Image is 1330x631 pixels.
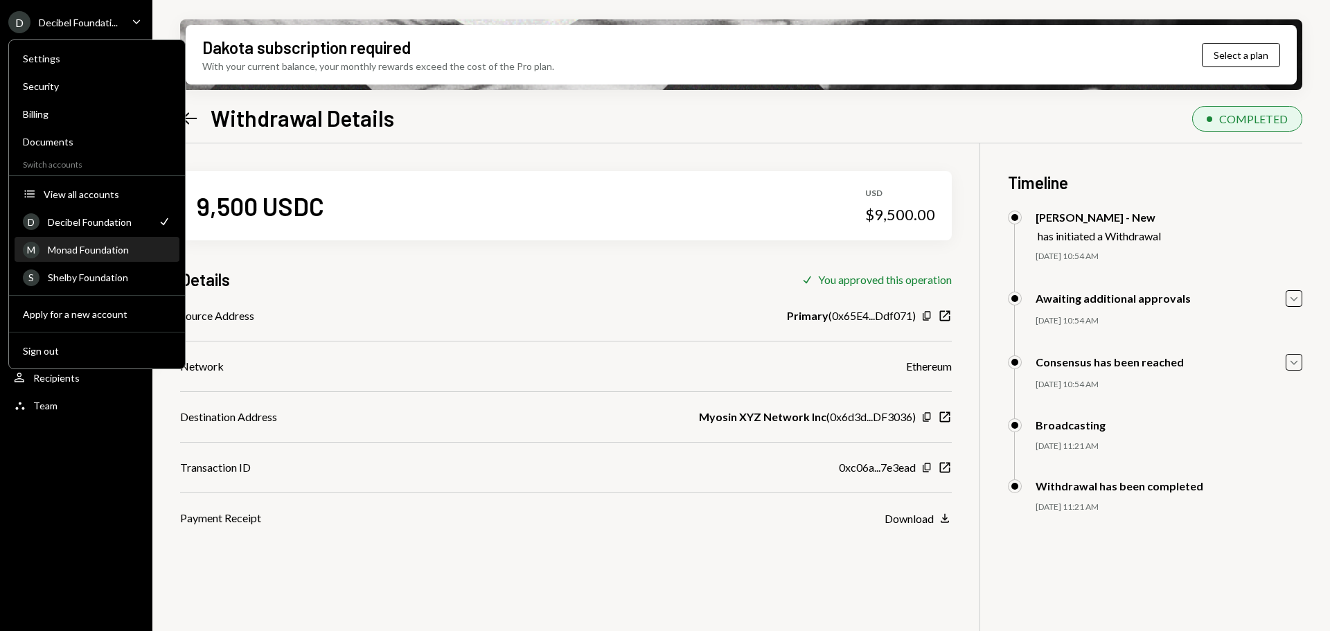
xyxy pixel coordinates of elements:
[23,136,171,148] div: Documents
[197,190,324,222] div: 9,500 USDC
[15,339,179,364] button: Sign out
[23,308,171,320] div: Apply for a new account
[8,11,30,33] div: D
[15,182,179,207] button: View all accounts
[8,393,144,418] a: Team
[865,188,935,199] div: USD
[906,358,952,375] div: Ethereum
[1036,379,1302,391] div: [DATE] 10:54 AM
[1036,292,1191,305] div: Awaiting additional approvals
[202,59,554,73] div: With your current balance, your monthly rewards exceed the cost of the Pro plan.
[23,108,171,120] div: Billing
[9,157,185,170] div: Switch accounts
[180,409,277,425] div: Destination Address
[15,101,179,126] a: Billing
[885,511,952,526] button: Download
[23,345,171,357] div: Sign out
[211,104,394,132] h1: Withdrawal Details
[48,244,171,256] div: Monad Foundation
[202,36,411,59] div: Dakota subscription required
[1036,479,1203,492] div: Withdrawal has been completed
[1036,355,1184,368] div: Consensus has been reached
[787,308,916,324] div: ( 0x65E4...Ddf071 )
[1036,441,1302,452] div: [DATE] 11:21 AM
[23,242,39,258] div: M
[1036,251,1302,263] div: [DATE] 10:54 AM
[48,216,149,228] div: Decibel Foundation
[1036,211,1161,224] div: [PERSON_NAME] - New
[48,272,171,283] div: Shelby Foundation
[1008,171,1302,194] h3: Timeline
[23,213,39,230] div: D
[15,237,179,262] a: MMonad Foundation
[15,46,179,71] a: Settings
[8,365,144,390] a: Recipients
[23,269,39,286] div: S
[44,188,171,200] div: View all accounts
[699,409,826,425] b: Myosin XYZ Network Inc
[23,80,171,92] div: Security
[33,372,80,384] div: Recipients
[23,53,171,64] div: Settings
[839,459,916,476] div: 0xc06a...7e3ead
[865,205,935,224] div: $9,500.00
[180,268,230,291] h3: Details
[1202,43,1280,67] button: Select a plan
[15,73,179,98] a: Security
[33,400,57,411] div: Team
[180,308,254,324] div: Source Address
[15,302,179,327] button: Apply for a new account
[1036,501,1302,513] div: [DATE] 11:21 AM
[39,17,118,28] div: Decibel Foundati...
[180,510,261,526] div: Payment Receipt
[787,308,828,324] b: Primary
[1036,315,1302,327] div: [DATE] 10:54 AM
[15,265,179,290] a: SShelby Foundation
[885,512,934,525] div: Download
[15,129,179,154] a: Documents
[180,358,224,375] div: Network
[180,459,251,476] div: Transaction ID
[1038,229,1161,242] div: has initiated a Withdrawal
[818,273,952,286] div: You approved this operation
[1036,418,1106,432] div: Broadcasting
[699,409,916,425] div: ( 0x6d3d...DF3036 )
[1219,112,1288,125] div: COMPLETED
